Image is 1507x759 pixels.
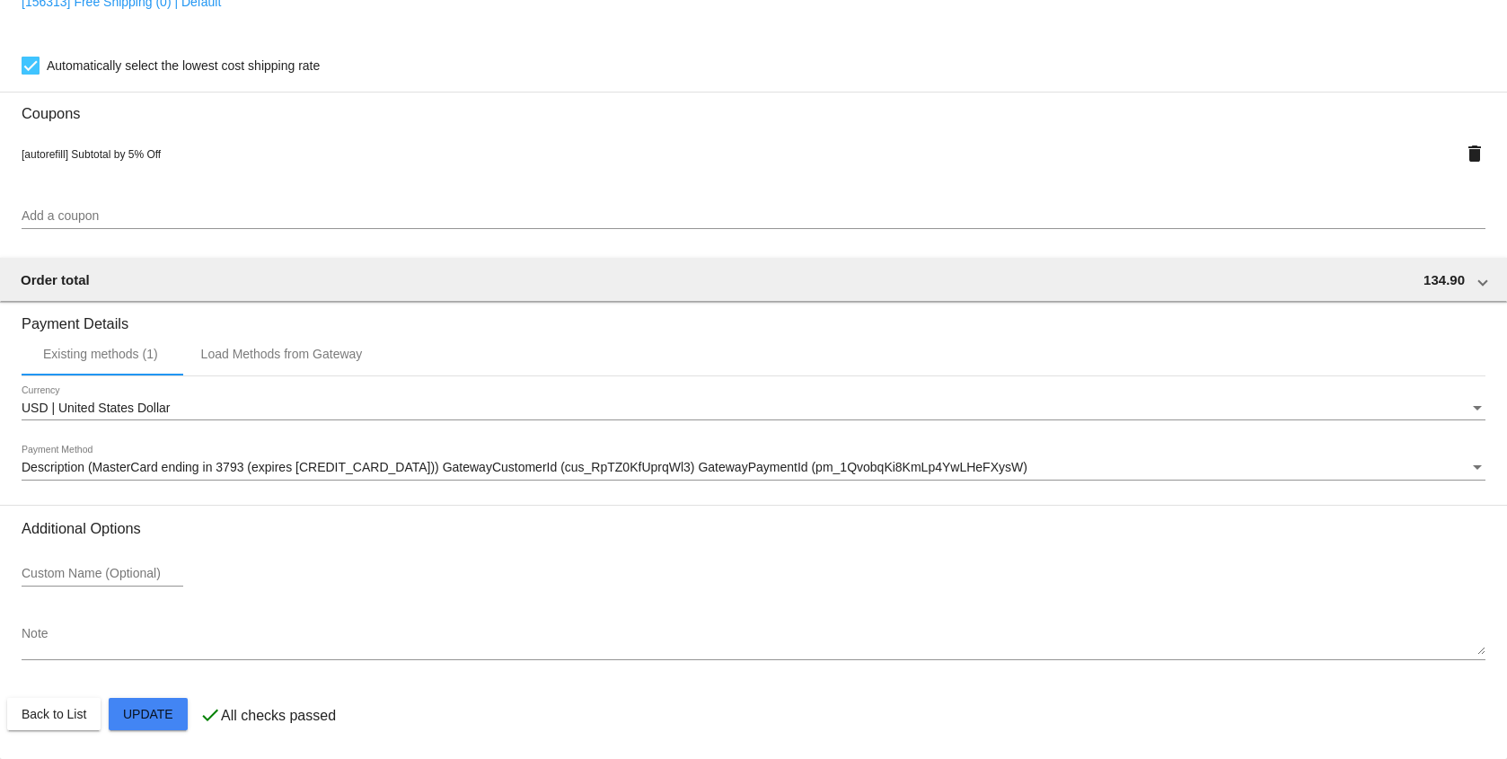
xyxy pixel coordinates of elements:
[221,708,336,724] p: All checks passed
[109,698,188,730] button: Update
[22,707,86,721] span: Back to List
[22,567,183,581] input: Custom Name (Optional)
[22,402,1485,416] mat-select: Currency
[22,302,1485,332] h3: Payment Details
[22,460,1027,474] span: Description (MasterCard ending in 3793 (expires [CREDIT_CARD_DATA])) GatewayCustomerId (cus_RpTZ0...
[7,698,101,730] button: Back to List
[123,707,173,721] span: Update
[1423,272,1465,287] span: 134.90
[22,209,1485,224] input: Add a coupon
[22,401,170,415] span: USD | United States Dollar
[22,520,1485,537] h3: Additional Options
[201,347,363,361] div: Load Methods from Gateway
[22,461,1485,475] mat-select: Payment Method
[21,272,90,287] span: Order total
[199,704,221,726] mat-icon: check
[22,92,1485,122] h3: Coupons
[22,148,161,161] span: [autorefill] Subtotal by 5% Off
[1464,143,1485,164] mat-icon: delete
[43,347,158,361] div: Existing methods (1)
[47,55,320,76] span: Automatically select the lowest cost shipping rate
